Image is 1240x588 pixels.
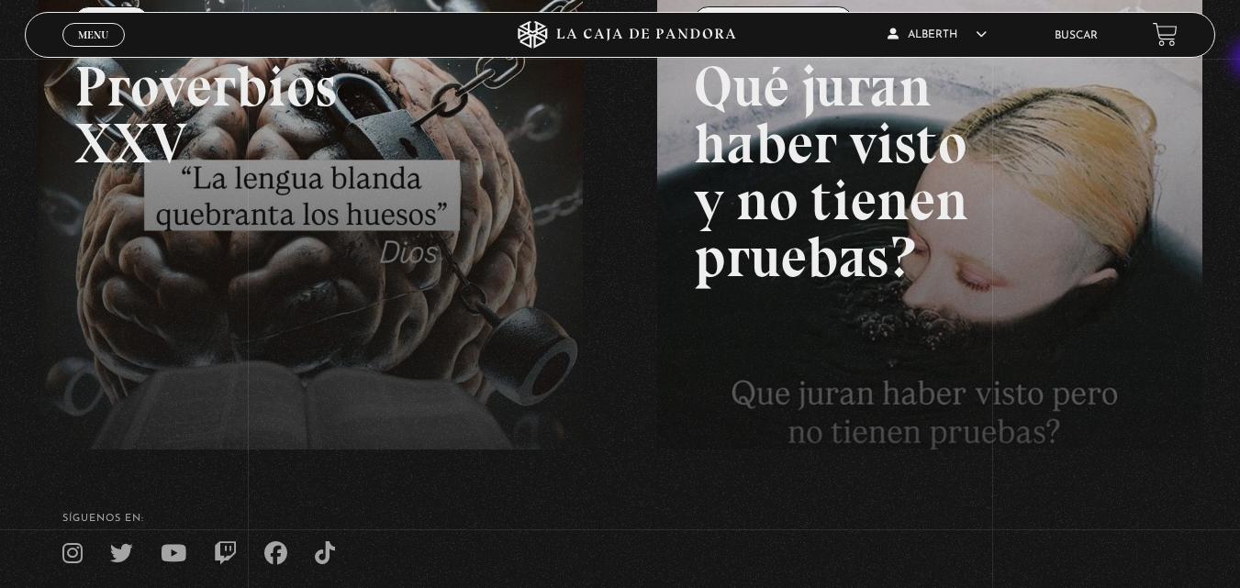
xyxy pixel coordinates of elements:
h4: SÍguenos en: [62,514,1179,524]
span: Alberth [888,29,987,40]
a: Buscar [1055,30,1098,41]
span: Menu [78,29,108,40]
span: Cerrar [72,45,115,58]
a: View your shopping cart [1153,22,1178,47]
